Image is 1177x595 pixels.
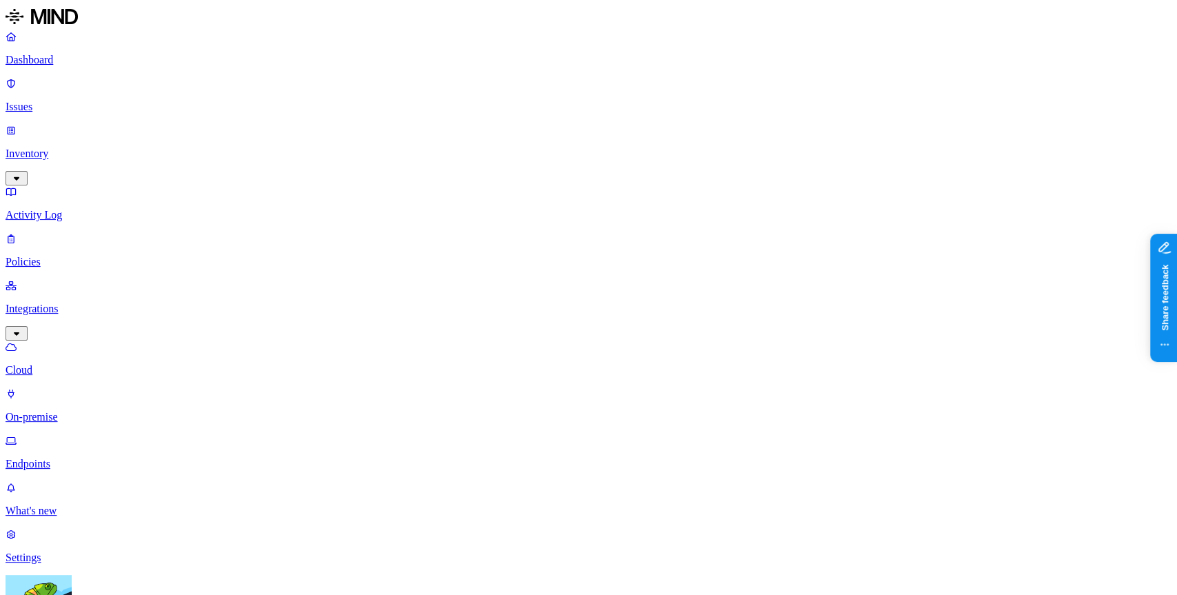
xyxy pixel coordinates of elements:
[6,364,1171,376] p: Cloud
[6,341,1171,376] a: Cloud
[6,54,1171,66] p: Dashboard
[6,185,1171,221] a: Activity Log
[6,458,1171,470] p: Endpoints
[6,552,1171,564] p: Settings
[6,279,1171,339] a: Integrations
[6,124,1171,183] a: Inventory
[6,232,1171,268] a: Policies
[6,481,1171,517] a: What's new
[6,256,1171,268] p: Policies
[6,6,1171,30] a: MIND
[6,101,1171,113] p: Issues
[6,505,1171,517] p: What's new
[6,303,1171,315] p: Integrations
[6,6,78,28] img: MIND
[6,209,1171,221] p: Activity Log
[6,30,1171,66] a: Dashboard
[6,148,1171,160] p: Inventory
[6,434,1171,470] a: Endpoints
[6,411,1171,423] p: On-premise
[6,77,1171,113] a: Issues
[6,528,1171,564] a: Settings
[6,387,1171,423] a: On-premise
